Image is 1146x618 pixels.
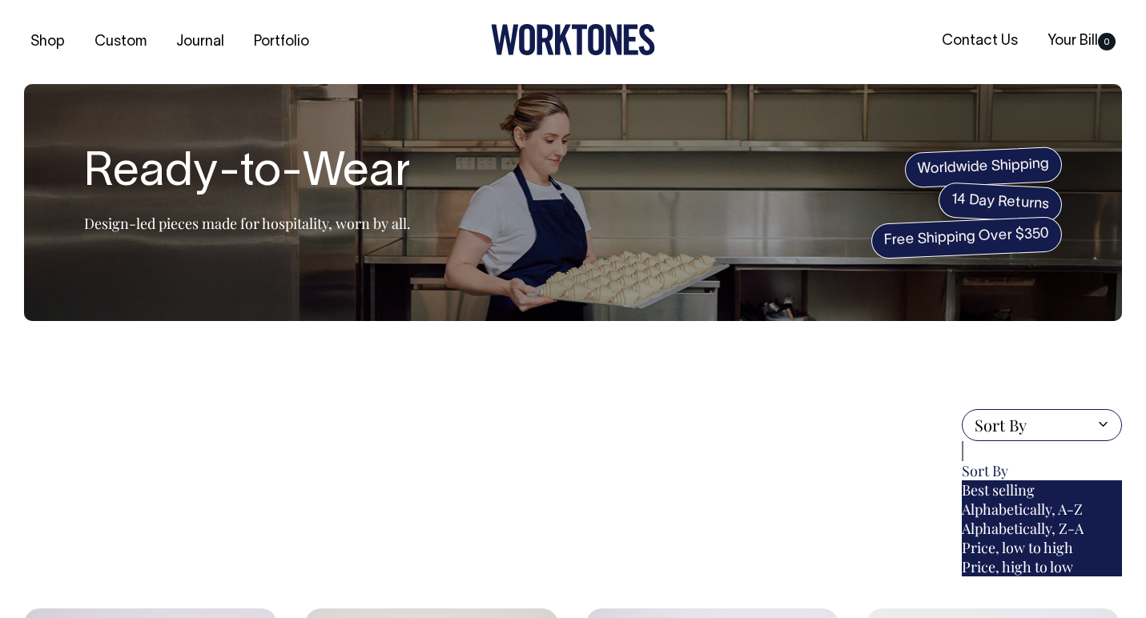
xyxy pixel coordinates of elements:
div: Sort By [962,461,1122,480]
div: Alphabetically, Z-A [962,519,1122,538]
a: Shop [24,29,71,55]
a: Your Bill0 [1041,28,1122,54]
h1: Ready-to-Wear [84,148,411,199]
span: 14 Day Returns [938,182,1063,223]
a: Custom [88,29,153,55]
span: 0 [1098,33,1116,50]
span: Sort By [975,415,1027,435]
a: Portfolio [247,29,316,55]
p: Design-led pieces made for hospitality, worn by all. [84,214,411,233]
div: Alphabetically, A-Z [962,500,1122,519]
div: Price, high to low [962,557,1122,576]
a: Journal [170,29,231,55]
div: Price, low to high [962,538,1122,557]
a: Contact Us [935,28,1024,54]
span: Worldwide Shipping [904,146,1063,188]
span: Free Shipping Over $350 [871,216,1063,259]
div: Best selling [962,480,1122,500]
